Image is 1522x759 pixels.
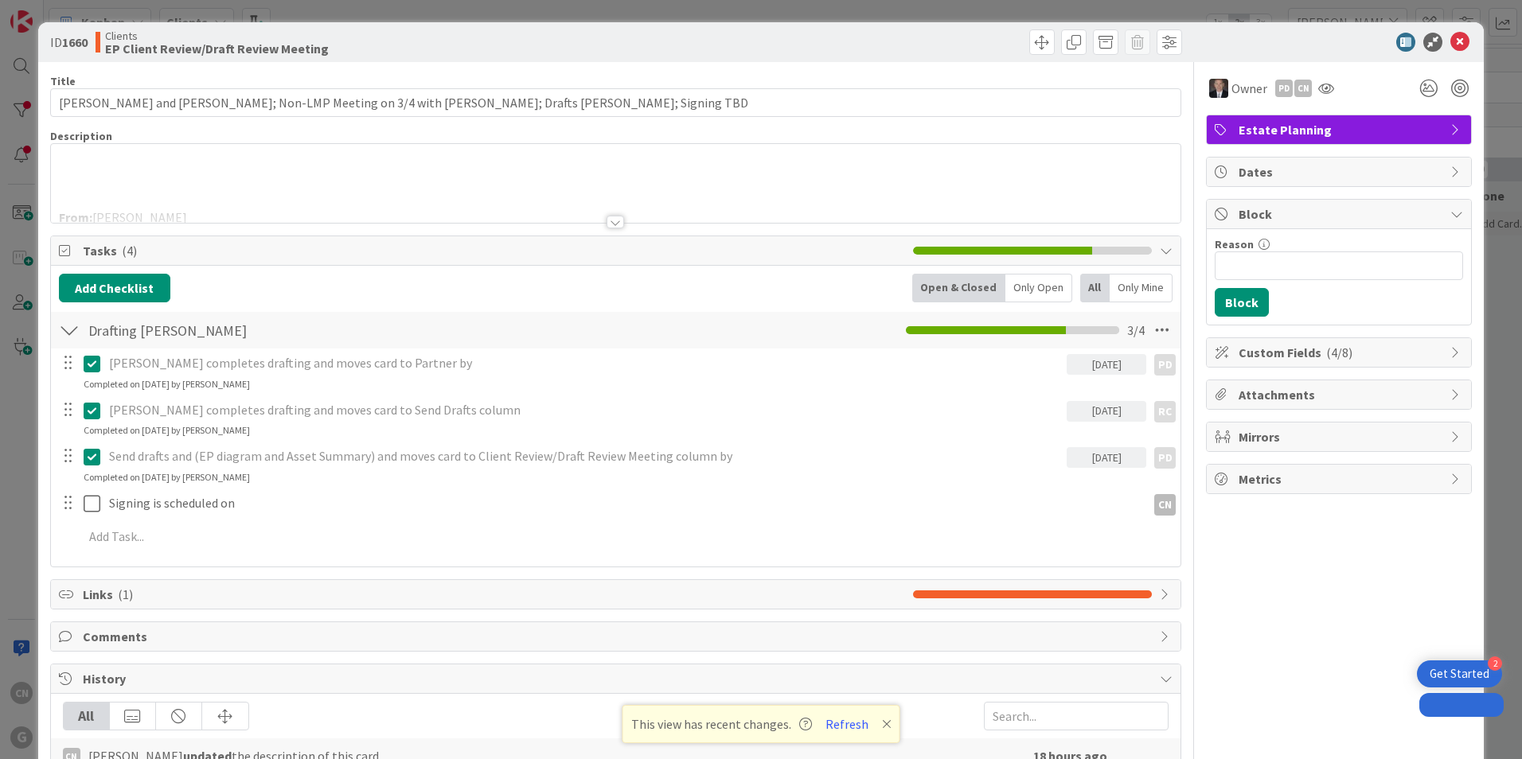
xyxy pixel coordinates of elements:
button: Refresh [820,714,874,734]
span: Mirrors [1239,427,1442,446]
div: Open & Closed [912,274,1005,302]
div: PD [1275,80,1293,97]
span: History [83,669,1152,688]
span: This view has recent changes. [631,714,812,734]
span: Owner [1231,79,1267,98]
span: Links [83,585,905,604]
span: 3 / 4 [1127,321,1145,340]
p: [PERSON_NAME] completes drafting and moves card to Partner by [109,354,1060,372]
span: Block [1239,204,1442,224]
span: Description [50,129,112,143]
span: Clients [105,29,329,42]
div: PD [1154,447,1176,469]
div: Open Get Started checklist, remaining modules: 2 [1417,660,1502,687]
span: ( 4 ) [122,243,137,259]
span: ( 1 ) [118,586,133,602]
span: ( 4/8 ) [1326,344,1352,360]
span: Attachments [1239,385,1442,404]
span: ID [50,33,88,52]
div: RC [1154,401,1176,422]
p: Send drafts and (EP diagram and Asset Summary) and moves card to Client Review/Draft Review Meeti... [109,447,1060,465]
span: Custom Fields [1239,343,1442,362]
button: Block [1215,288,1269,317]
div: All [64,703,110,730]
div: Only Mine [1110,274,1173,302]
div: [DATE] [1067,447,1146,468]
input: Search... [984,702,1169,730]
span: Comments [83,627,1152,646]
b: EP Client Review/Draft Review Meeting [105,42,329,55]
div: PD [1154,354,1176,376]
label: Reason [1215,237,1254,251]
div: CN [1294,80,1312,97]
div: [DATE] [1067,401,1146,422]
input: Add Checklist... [83,316,441,344]
div: [DATE] [1067,354,1146,375]
div: Get Started [1430,666,1489,682]
div: Completed on [DATE] by [PERSON_NAME] [84,470,250,485]
img: BG [1209,79,1228,98]
div: All [1080,274,1110,302]
div: CN [1154,494,1176,516]
div: Only Open [1005,274,1072,302]
div: Completed on [DATE] by [PERSON_NAME] [84,377,250,391]
button: Add Checklist [59,274,170,302]
input: type card name here... [50,88,1181,117]
p: [PERSON_NAME] completes drafting and moves card to Send Drafts column [109,401,1060,419]
span: Metrics [1239,469,1442,488]
label: Title [50,74,76,88]
span: Dates [1239,162,1442,181]
b: 1660 [62,34,88,50]
span: Estate Planning [1239,120,1442,139]
div: 2 [1488,656,1502,671]
p: Signing is scheduled on [109,494,1140,512]
div: Completed on [DATE] by [PERSON_NAME] [84,423,250,438]
span: Tasks [83,241,905,260]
